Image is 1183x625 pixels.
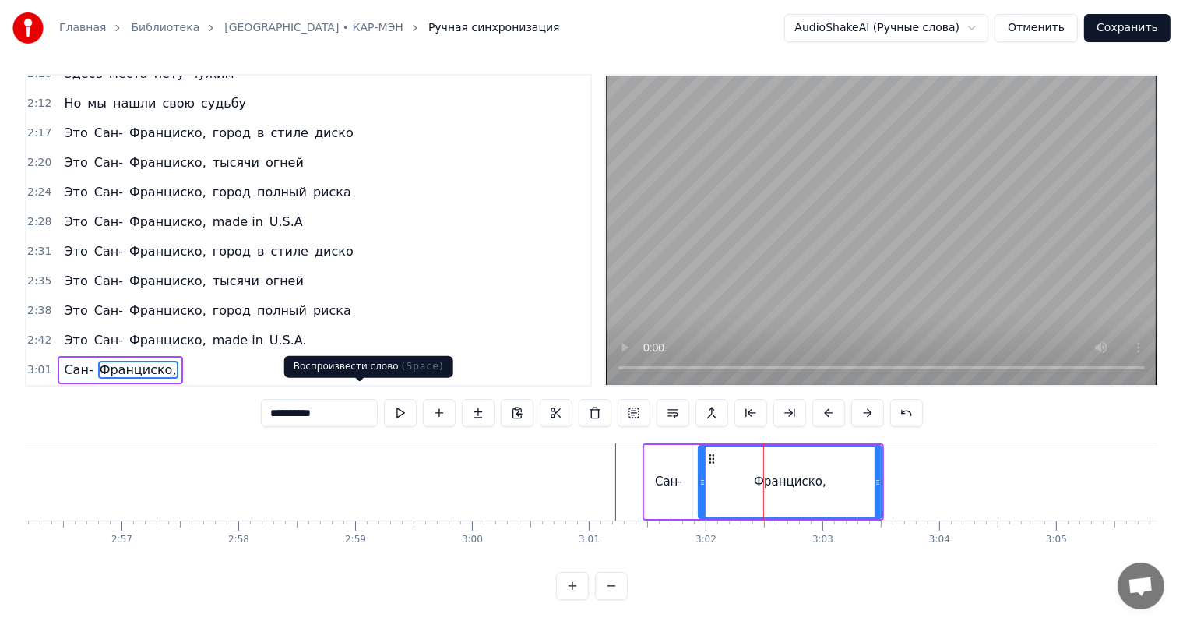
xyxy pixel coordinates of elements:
[428,20,560,36] span: Ручная синхронизация
[27,214,51,230] span: 2:28
[211,124,252,142] span: город
[128,213,208,231] span: Франциско,
[211,183,252,201] span: город
[264,154,305,171] span: огней
[27,362,51,378] span: 3:01
[59,20,106,36] a: Главная
[312,302,353,320] span: риска
[1046,534,1067,546] div: 3:05
[93,183,125,201] span: Сан-
[211,331,265,349] span: made in
[211,302,252,320] span: город
[929,534,950,546] div: 3:04
[345,534,366,546] div: 2:59
[402,361,444,372] span: ( Space )
[27,185,51,200] span: 2:24
[255,242,266,260] span: в
[1084,14,1171,42] button: Сохранить
[128,272,208,290] span: Франциско,
[269,124,310,142] span: стиле
[93,242,125,260] span: Сан-
[128,183,208,201] span: Франциско,
[59,20,560,36] nav: breadcrumb
[199,94,248,112] span: судьбу
[27,244,51,260] span: 2:31
[269,242,310,260] span: стиле
[93,154,125,171] span: Сан-
[93,124,125,142] span: Сан-
[655,473,682,491] div: Сан-
[462,534,483,546] div: 3:00
[128,242,208,260] span: Франциско,
[1118,563,1164,609] div: Открытый чат
[995,14,1078,42] button: Отменить
[93,213,125,231] span: Сан-
[62,213,89,231] span: Это
[27,125,51,141] span: 2:17
[312,183,353,201] span: риска
[228,534,249,546] div: 2:58
[268,331,308,349] span: U.S.A.
[211,213,265,231] span: made in
[211,242,252,260] span: город
[27,274,51,289] span: 2:35
[111,534,132,546] div: 2:57
[62,272,89,290] span: Это
[93,302,125,320] span: Сан-
[131,20,199,36] a: Библиотека
[62,242,89,260] span: Это
[12,12,44,44] img: youka
[27,303,51,319] span: 2:38
[812,534,833,546] div: 3:03
[161,94,196,112] span: свою
[86,94,108,112] span: мы
[579,534,600,546] div: 3:01
[62,94,83,112] span: Но
[224,20,403,36] a: [GEOGRAPHIC_DATA] • КАР-МЭН
[255,302,308,320] span: полный
[264,272,305,290] span: огней
[27,96,51,111] span: 2:12
[754,473,826,491] div: Франциско,
[62,361,94,379] span: Сан-
[268,213,305,231] span: U.S.A
[211,272,261,290] span: тысячи
[98,361,178,379] span: Франциско,
[62,331,89,349] span: Это
[284,356,453,378] div: Воспроизвести слово
[93,331,125,349] span: Сан-
[62,302,89,320] span: Это
[128,331,208,349] span: Франциско,
[695,534,716,546] div: 3:02
[211,154,261,171] span: тысячи
[128,154,208,171] span: Франциско,
[62,124,89,142] span: Это
[27,155,51,171] span: 2:20
[93,272,125,290] span: Сан-
[62,183,89,201] span: Это
[255,124,266,142] span: в
[313,242,355,260] span: диско
[128,302,208,320] span: Франциско,
[62,154,89,171] span: Это
[128,124,208,142] span: Франциско,
[313,124,355,142] span: диско
[27,333,51,348] span: 2:42
[255,183,308,201] span: полный
[111,94,158,112] span: нашли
